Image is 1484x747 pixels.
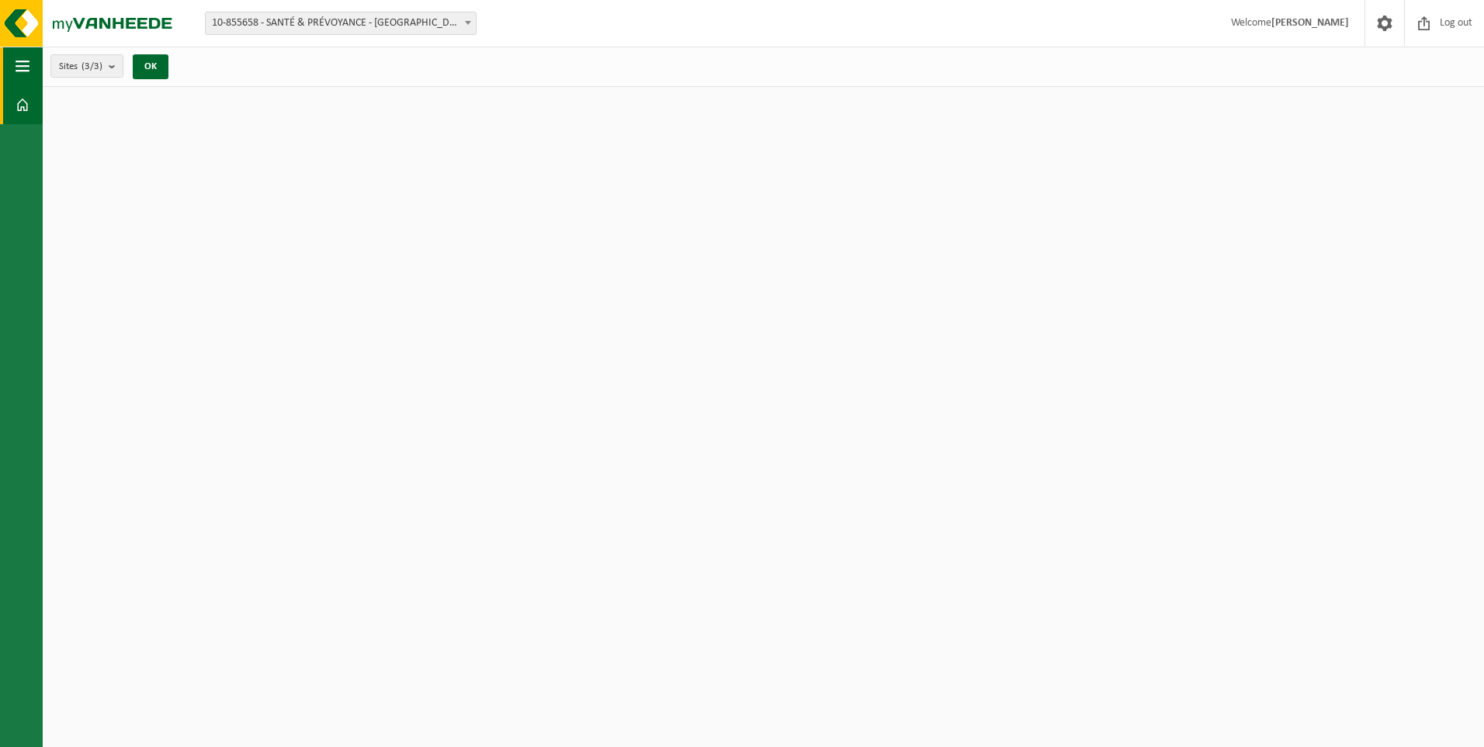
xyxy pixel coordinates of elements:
button: OK [133,54,168,79]
span: 10-855658 - SANTÉ & PRÉVOYANCE - CLINIQUE SAINT-LUC - BOUGE [205,12,477,35]
count: (3/3) [81,61,102,71]
button: Sites(3/3) [50,54,123,78]
span: 10-855658 - SANTÉ & PRÉVOYANCE - CLINIQUE SAINT-LUC - BOUGE [206,12,476,34]
span: Sites [59,55,102,78]
strong: [PERSON_NAME] [1271,17,1349,29]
